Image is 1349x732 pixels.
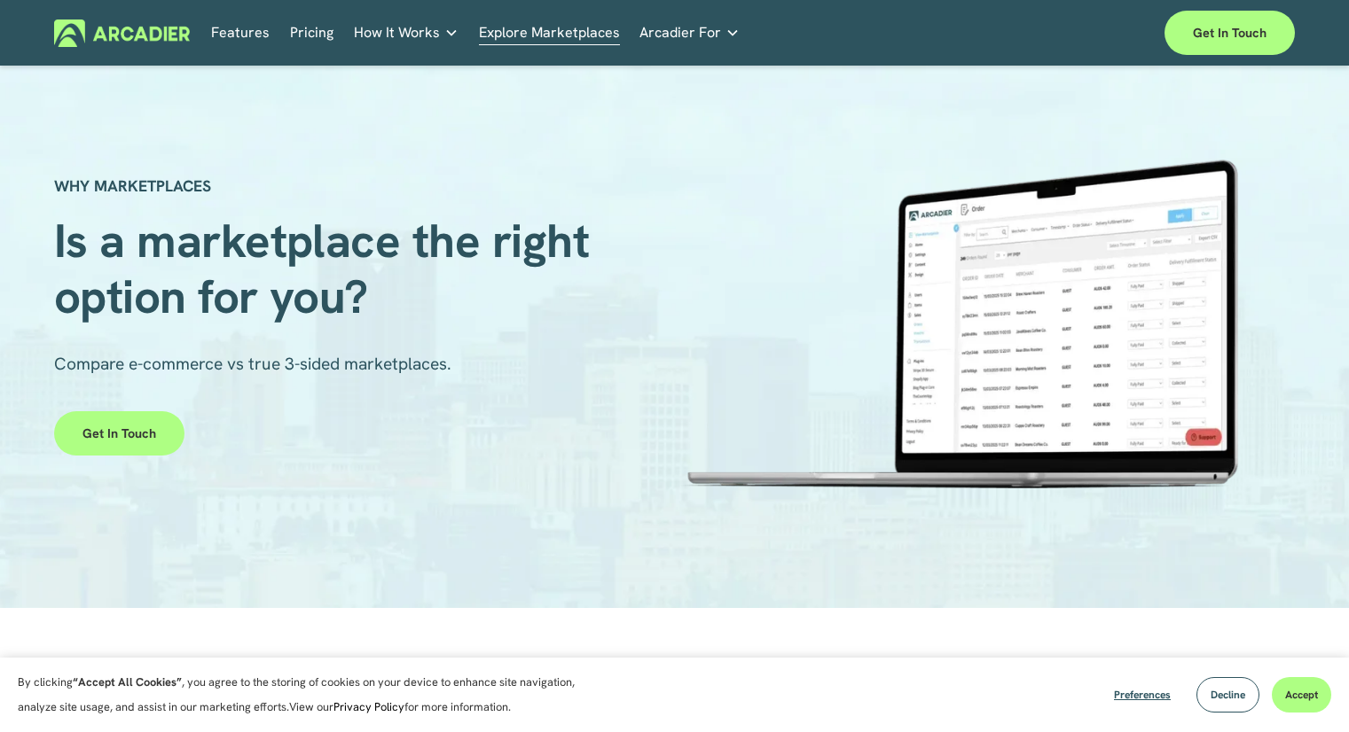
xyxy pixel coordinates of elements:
[54,210,601,326] span: Is a marketplace the right option for you?
[639,19,740,47] a: folder dropdown
[1196,677,1259,713] button: Decline
[639,20,721,45] span: Arcadier For
[479,19,620,47] a: Explore Marketplaces
[1114,688,1171,702] span: Preferences
[1101,677,1184,713] button: Preferences
[354,19,459,47] a: folder dropdown
[54,175,211,196] strong: WHY MARKETPLACES
[1211,688,1245,702] span: Decline
[211,19,270,47] a: Features
[54,19,190,47] img: Arcadier
[1165,11,1295,55] a: Get in touch
[354,20,440,45] span: How It Works
[73,674,182,689] strong: “Accept All Cookies”
[54,411,184,456] a: Get in touch
[54,353,451,375] span: Compare e-commerce vs true 3-sided marketplaces.
[290,19,333,47] a: Pricing
[333,699,404,714] a: Privacy Policy
[18,670,594,720] p: By clicking , you agree to the storing of cookies on your device to enhance site navigation, anal...
[1285,688,1318,702] span: Accept
[1272,677,1331,713] button: Accept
